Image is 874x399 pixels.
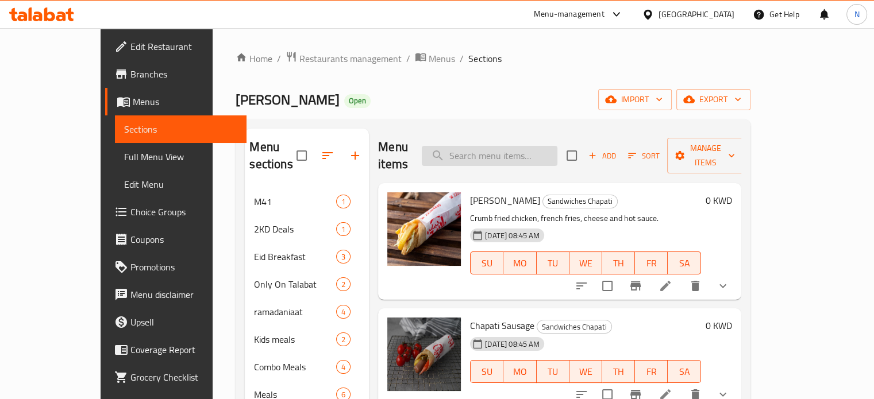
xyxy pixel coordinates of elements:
[541,255,565,272] span: TU
[378,138,408,173] h2: Menu items
[668,251,700,274] button: SA
[130,370,237,384] span: Grocery Checklist
[337,362,350,373] span: 4
[480,230,544,241] span: [DATE] 08:45 AM
[659,279,672,293] a: Edit menu item
[254,222,336,236] span: 2KD Deals
[602,360,635,383] button: TH
[635,251,668,274] button: FR
[621,147,667,165] span: Sort items
[336,277,351,291] div: items
[635,360,668,383] button: FR
[625,147,663,165] button: Sort
[254,277,336,291] span: Only On Talabat
[460,52,464,65] li: /
[254,195,336,208] span: M41
[299,52,402,65] span: Restaurants management
[337,307,350,317] span: 4
[574,363,598,380] span: WE
[344,94,371,108] div: Open
[337,279,350,290] span: 2
[503,251,536,274] button: MO
[607,92,663,107] span: import
[584,147,621,165] button: Add
[508,255,532,272] span: MO
[336,305,351,319] div: items
[130,343,237,357] span: Coverage Report
[337,224,350,235] span: 1
[854,8,859,21] span: N
[286,51,402,66] a: Restaurants management
[475,255,499,272] span: SU
[598,89,672,110] button: import
[415,51,455,66] a: Menus
[422,146,557,166] input: search
[686,92,741,107] span: export
[672,255,696,272] span: SA
[574,255,598,272] span: WE
[406,52,410,65] li: /
[245,326,369,353] div: Kids meals2
[628,149,660,162] span: Sort
[537,320,612,334] div: Sandwiches Chapati
[105,60,247,88] a: Branches
[470,211,700,226] p: Crumb fried chicken, french fries, cheese and hot sauce.
[344,96,371,106] span: Open
[569,251,602,274] button: WE
[254,332,336,346] div: Kids meals
[130,67,237,81] span: Branches
[130,260,237,274] span: Promotions
[336,360,351,374] div: items
[672,363,696,380] span: SA
[249,138,297,173] h2: Menu sections
[336,195,351,208] div: items
[470,317,534,334] span: Chapati Sausage
[236,52,272,65] a: Home
[475,363,499,380] span: SU
[470,360,503,383] button: SU
[105,336,247,363] a: Coverage Report
[314,142,341,169] span: Sort sections
[387,317,461,391] img: Chapati Sausage
[290,144,314,168] span: Select all sections
[115,115,247,143] a: Sections
[236,51,750,66] nav: breadcrumb
[534,7,605,21] div: Menu-management
[254,360,336,374] span: Combo Meals
[706,317,732,334] h6: 0 KWD
[254,250,336,264] span: Eid Breakfast
[667,138,744,173] button: Manage items
[607,255,630,272] span: TH
[640,255,663,272] span: FR
[245,270,369,298] div: Only On Talabat2
[336,332,351,346] div: items
[337,334,350,345] span: 2
[706,192,732,208] h6: 0 KWD
[337,251,350,262] span: 3
[115,171,247,198] a: Edit Menu
[468,52,501,65] span: Sections
[541,363,565,380] span: TU
[341,142,369,169] button: Add section
[470,192,540,209] span: [PERSON_NAME]
[503,360,536,383] button: MO
[105,363,247,391] a: Grocery Checklist
[659,8,734,21] div: [GEOGRAPHIC_DATA]
[336,250,351,264] div: items
[537,251,569,274] button: TU
[105,281,247,308] a: Menu disclaimer
[130,315,237,329] span: Upsell
[587,149,618,162] span: Add
[668,360,700,383] button: SA
[682,272,709,300] button: delete
[245,215,369,243] div: 2KD Deals1
[254,305,336,319] span: ramadaniaat
[537,360,569,383] button: TU
[569,360,602,383] button: WE
[429,52,455,65] span: Menus
[236,87,340,113] span: [PERSON_NAME]
[560,144,584,168] span: Select section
